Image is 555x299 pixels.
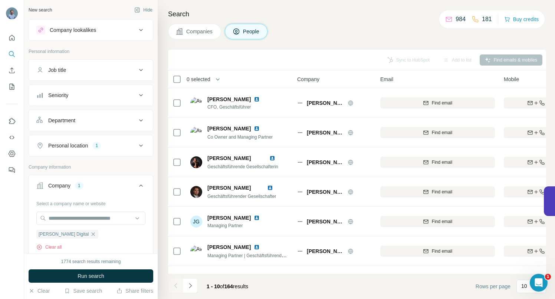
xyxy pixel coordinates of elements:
span: Run search [78,272,104,280]
span: 164 [224,283,233,289]
div: Job title [48,66,66,74]
img: Avatar [190,97,202,109]
img: Avatar [190,127,202,139]
div: Company [48,182,70,189]
p: Company information [29,164,153,170]
img: Logo of Bauwens Digital [297,219,303,225]
span: Geschäftsführender Gesellschafter [207,194,276,199]
button: Job title [29,61,153,79]
button: Share filters [116,287,153,295]
span: [PERSON_NAME] [207,214,251,222]
span: Co Owner and Managing Partner [207,134,273,140]
button: Clear all [36,244,62,250]
div: Seniority [48,92,68,99]
button: Save search [64,287,102,295]
span: [PERSON_NAME] Digital [307,129,344,136]
span: [PERSON_NAME] [207,273,251,281]
button: Quick start [6,31,18,44]
div: Personal location [48,142,88,149]
div: Select a company name or website [36,197,145,207]
span: [PERSON_NAME] [207,155,251,161]
h4: Search [168,9,546,19]
div: 1774 search results remaining [61,258,121,265]
span: Company [297,76,319,83]
img: LinkedIn logo [254,215,260,221]
span: Find email [432,189,452,195]
span: Find email [432,218,452,225]
div: JG [190,216,202,227]
img: Logo of Bauwens Digital [297,130,303,136]
button: Find email [380,157,495,168]
img: LinkedIn logo [269,155,275,161]
div: Company lookalikes [50,26,96,34]
span: Companies [186,28,213,35]
span: Find email [432,129,452,136]
p: 10 [521,282,527,290]
span: [PERSON_NAME] [207,125,251,132]
button: Find email [380,246,495,257]
p: 181 [482,15,492,24]
span: [PERSON_NAME] [207,96,251,102]
button: Find email [380,97,495,109]
button: Enrich CSV [6,64,18,77]
button: Company1 [29,177,153,197]
button: My lists [6,80,18,93]
span: Find email [432,248,452,255]
button: Navigate to next page [183,278,198,293]
span: [PERSON_NAME] Digital [307,188,344,196]
span: of [220,283,224,289]
span: [PERSON_NAME] [207,243,251,251]
span: [PERSON_NAME] Digital [39,231,89,237]
span: CFO, Geschäftsführer [207,104,263,110]
img: LinkedIn logo [254,126,260,132]
span: 1 - 10 [207,283,220,289]
img: Avatar [6,7,18,19]
span: 0 selected [187,76,210,83]
span: [PERSON_NAME] Digital [307,99,344,107]
button: Clear [29,287,50,295]
span: [PERSON_NAME] Digital [307,218,344,225]
img: LinkedIn logo [254,96,260,102]
button: Company lookalikes [29,21,153,39]
span: Rows per page [476,283,510,290]
p: 984 [456,15,466,24]
button: Dashboard [6,147,18,160]
span: [PERSON_NAME] Digital [307,247,344,255]
button: Feedback [6,163,18,177]
iframe: Intercom live chat [530,274,548,292]
div: 1 [75,182,83,189]
img: Logo of Bauwens Digital [297,100,303,106]
span: 1 [545,274,551,280]
p: Personal information [29,48,153,55]
div: New search [29,7,52,13]
span: Email [380,76,393,83]
img: Avatar [190,245,202,257]
button: Hide [129,4,158,16]
button: Find email [380,127,495,138]
span: Geschäftsführende Gesellschafterin [207,164,278,169]
img: Avatar [190,186,202,198]
img: Logo of Bauwens Digital [297,159,303,165]
span: Find email [432,100,452,106]
span: [PERSON_NAME] Digital [307,159,344,166]
button: Search [6,47,18,61]
span: results [207,283,248,289]
button: Department [29,112,153,129]
img: Avatar [190,156,202,168]
img: Logo of Bauwens Digital [297,189,303,195]
img: LinkedIn logo [254,244,260,250]
div: 1 [92,142,101,149]
img: LinkedIn logo [267,185,273,191]
button: Personal location1 [29,137,153,155]
button: Run search [29,269,153,283]
button: Find email [380,186,495,197]
img: Logo of Bauwens Digital [297,248,303,254]
span: Find email [432,159,452,166]
span: Mobile [504,76,519,83]
span: [PERSON_NAME] [207,185,251,191]
span: People [243,28,260,35]
button: Use Surfe API [6,131,18,144]
div: Department [48,117,75,124]
button: Find email [380,216,495,227]
button: Use Surfe on LinkedIn [6,114,18,128]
